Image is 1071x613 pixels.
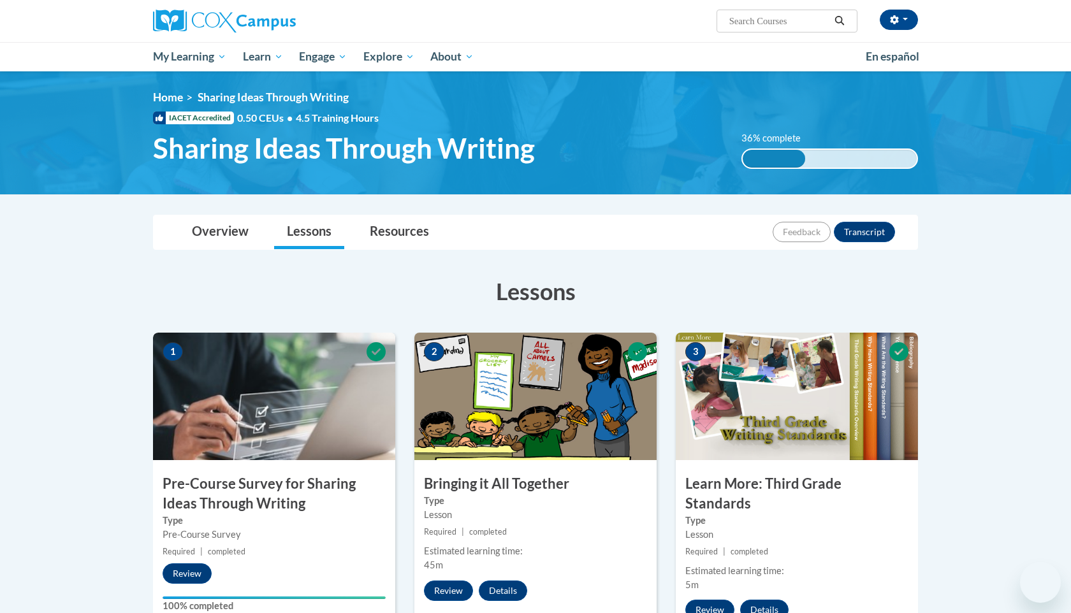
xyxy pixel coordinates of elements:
div: Your progress [163,596,386,599]
button: Feedback [773,222,831,242]
span: 1 [163,342,183,361]
span: My Learning [153,49,226,64]
span: completed [469,527,507,537]
div: Lesson [685,528,908,542]
span: Sharing Ideas Through Writing [198,90,349,104]
a: En español [857,43,928,70]
span: 2 [424,342,444,361]
label: Type [685,514,908,528]
a: Home [153,90,183,104]
span: Required [685,547,718,556]
div: Main menu [134,42,937,71]
span: IACET Accredited [153,112,234,124]
button: Details [479,581,527,601]
img: Course Image [414,333,657,460]
h3: Lessons [153,275,918,307]
span: completed [208,547,245,556]
a: Explore [355,42,423,71]
a: Lessons [274,215,344,249]
span: 4.5 Training Hours [296,112,379,124]
a: My Learning [145,42,235,71]
input: Search Courses [728,13,830,29]
span: completed [731,547,768,556]
span: 5m [685,579,699,590]
span: • [287,112,293,124]
div: Pre-Course Survey [163,528,386,542]
span: About [430,49,474,64]
span: Engage [299,49,347,64]
span: 0.50 CEUs [237,111,296,125]
a: About [423,42,483,71]
span: 3 [685,342,706,361]
a: Learn [235,42,291,71]
h3: Bringing it All Together [414,474,657,494]
span: | [723,547,725,556]
img: Course Image [676,333,918,460]
span: Learn [243,49,283,64]
span: | [200,547,203,556]
label: Type [163,514,386,528]
button: Search [830,13,849,29]
a: Resources [357,215,442,249]
a: Cox Campus [153,10,395,32]
div: 36% complete [743,150,805,168]
span: 45m [424,559,443,570]
div: Estimated learning time: [685,564,908,578]
button: Transcript [834,222,895,242]
span: En español [866,50,919,63]
h3: Pre-Course Survey for Sharing Ideas Through Writing [153,474,395,514]
iframe: Button to launch messaging window [1020,562,1061,603]
label: Type [424,494,647,508]
div: Lesson [424,508,647,522]
a: Engage [291,42,355,71]
a: Overview [179,215,261,249]
span: Explore [363,49,414,64]
div: Estimated learning time: [424,544,647,558]
button: Review [424,581,473,601]
h3: Learn More: Third Grade Standards [676,474,918,514]
span: | [462,527,464,537]
span: Required [163,547,195,556]
button: Review [163,563,212,584]
button: Account Settings [880,10,918,30]
img: Cox Campus [153,10,296,32]
label: 100% completed [163,599,386,613]
span: Sharing Ideas Through Writing [153,131,535,165]
img: Course Image [153,333,395,460]
label: 36% complete [741,131,815,145]
span: Required [424,527,456,537]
